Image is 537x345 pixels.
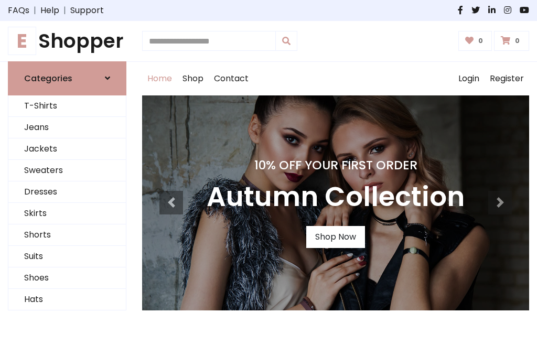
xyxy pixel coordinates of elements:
a: Categories [8,61,126,95]
a: Jeans [8,117,126,138]
a: Help [40,4,59,17]
span: | [59,4,70,17]
a: Shop Now [306,226,365,248]
a: Login [453,62,485,95]
a: Hats [8,289,126,310]
a: Register [485,62,529,95]
a: Shoes [8,267,126,289]
a: Skirts [8,203,126,224]
a: Shorts [8,224,126,246]
a: Shop [177,62,209,95]
a: Jackets [8,138,126,160]
a: Support [70,4,104,17]
span: | [29,4,40,17]
a: Home [142,62,177,95]
a: Dresses [8,181,126,203]
h4: 10% Off Your First Order [207,158,465,172]
span: 0 [476,36,486,46]
span: 0 [512,36,522,46]
a: EShopper [8,29,126,53]
a: Sweaters [8,160,126,181]
h3: Autumn Collection [207,181,465,213]
a: 0 [494,31,529,51]
span: E [8,27,36,55]
a: Suits [8,246,126,267]
a: Contact [209,62,254,95]
h6: Categories [24,73,72,83]
h1: Shopper [8,29,126,53]
a: 0 [458,31,492,51]
a: FAQs [8,4,29,17]
a: T-Shirts [8,95,126,117]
